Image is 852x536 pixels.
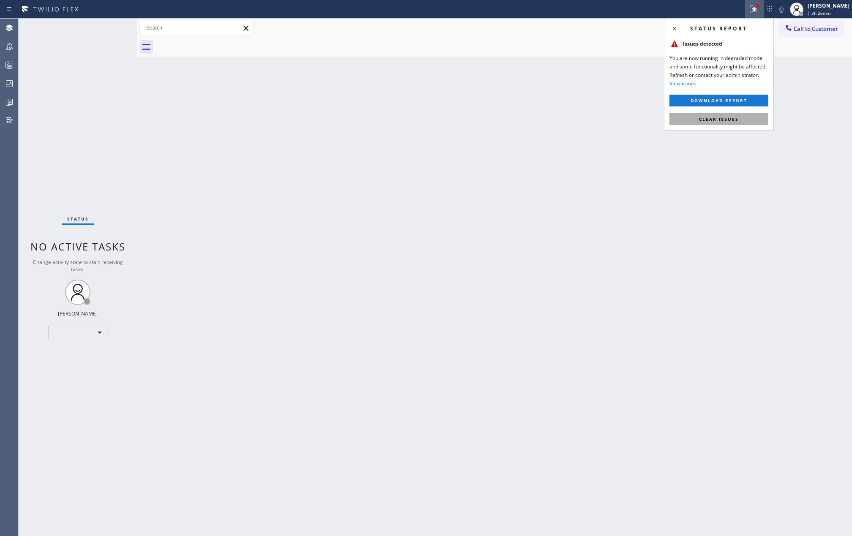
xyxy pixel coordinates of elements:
[776,3,787,15] button: Mute
[779,21,844,37] button: Call to Customer
[808,10,830,16] span: | 3h 26min
[58,310,98,317] div: [PERSON_NAME]
[33,258,123,273] span: Change activity state to start receiving tasks.
[48,326,107,339] div: ​
[140,21,253,35] input: Search
[794,25,838,33] span: Call to Customer
[67,216,89,222] span: Status
[808,2,849,9] div: [PERSON_NAME]
[30,239,126,253] span: No active tasks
